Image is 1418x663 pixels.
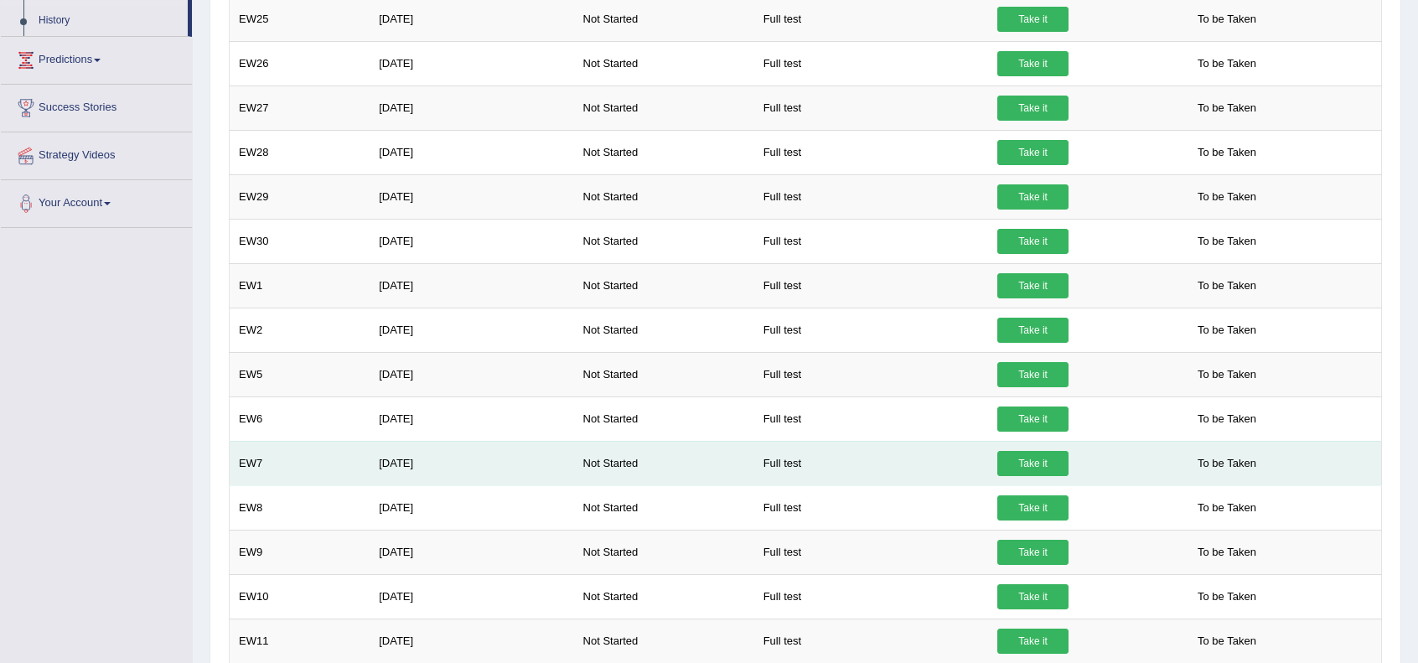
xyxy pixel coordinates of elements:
[1189,362,1265,387] span: To be Taken
[230,352,370,396] td: EW5
[754,219,988,263] td: Full test
[754,174,988,219] td: Full test
[370,574,573,619] td: [DATE]
[997,229,1069,254] a: Take it
[574,441,754,485] td: Not Started
[574,130,754,174] td: Not Started
[230,619,370,663] td: EW11
[1189,51,1265,76] span: To be Taken
[754,396,988,441] td: Full test
[754,263,988,308] td: Full test
[230,130,370,174] td: EW28
[230,574,370,619] td: EW10
[1189,7,1265,32] span: To be Taken
[574,530,754,574] td: Not Started
[574,485,754,530] td: Not Started
[370,263,573,308] td: [DATE]
[754,485,988,530] td: Full test
[1,180,192,222] a: Your Account
[370,130,573,174] td: [DATE]
[1189,273,1265,298] span: To be Taken
[997,495,1069,521] a: Take it
[370,352,573,396] td: [DATE]
[1,85,192,127] a: Success Stories
[574,574,754,619] td: Not Started
[574,308,754,352] td: Not Started
[1189,140,1265,165] span: To be Taken
[754,352,988,396] td: Full test
[574,85,754,130] td: Not Started
[1,132,192,174] a: Strategy Videos
[230,396,370,441] td: EW6
[370,174,573,219] td: [DATE]
[230,485,370,530] td: EW8
[754,308,988,352] td: Full test
[1189,629,1265,654] span: To be Taken
[754,85,988,130] td: Full test
[1189,184,1265,210] span: To be Taken
[370,485,573,530] td: [DATE]
[230,308,370,352] td: EW2
[997,318,1069,343] a: Take it
[230,219,370,263] td: EW30
[574,174,754,219] td: Not Started
[997,629,1069,654] a: Take it
[754,574,988,619] td: Full test
[370,219,573,263] td: [DATE]
[230,263,370,308] td: EW1
[1189,229,1265,254] span: To be Taken
[997,451,1069,476] a: Take it
[997,184,1069,210] a: Take it
[1189,407,1265,432] span: To be Taken
[997,7,1069,32] a: Take it
[754,441,988,485] td: Full test
[997,273,1069,298] a: Take it
[1189,318,1265,343] span: To be Taken
[1189,451,1265,476] span: To be Taken
[1189,584,1265,609] span: To be Taken
[574,396,754,441] td: Not Started
[997,540,1069,565] a: Take it
[997,96,1069,121] a: Take it
[1,37,192,79] a: Predictions
[370,41,573,85] td: [DATE]
[230,441,370,485] td: EW7
[997,584,1069,609] a: Take it
[997,51,1069,76] a: Take it
[370,619,573,663] td: [DATE]
[574,263,754,308] td: Not Started
[997,140,1069,165] a: Take it
[1189,96,1265,121] span: To be Taken
[1189,540,1265,565] span: To be Taken
[230,85,370,130] td: EW27
[574,219,754,263] td: Not Started
[370,441,573,485] td: [DATE]
[370,396,573,441] td: [DATE]
[754,41,988,85] td: Full test
[370,530,573,574] td: [DATE]
[754,619,988,663] td: Full test
[230,174,370,219] td: EW29
[997,407,1069,432] a: Take it
[574,41,754,85] td: Not Started
[230,530,370,574] td: EW9
[370,85,573,130] td: [DATE]
[574,352,754,396] td: Not Started
[31,6,188,36] a: History
[997,362,1069,387] a: Take it
[1189,495,1265,521] span: To be Taken
[754,530,988,574] td: Full test
[754,130,988,174] td: Full test
[370,308,573,352] td: [DATE]
[230,41,370,85] td: EW26
[574,619,754,663] td: Not Started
